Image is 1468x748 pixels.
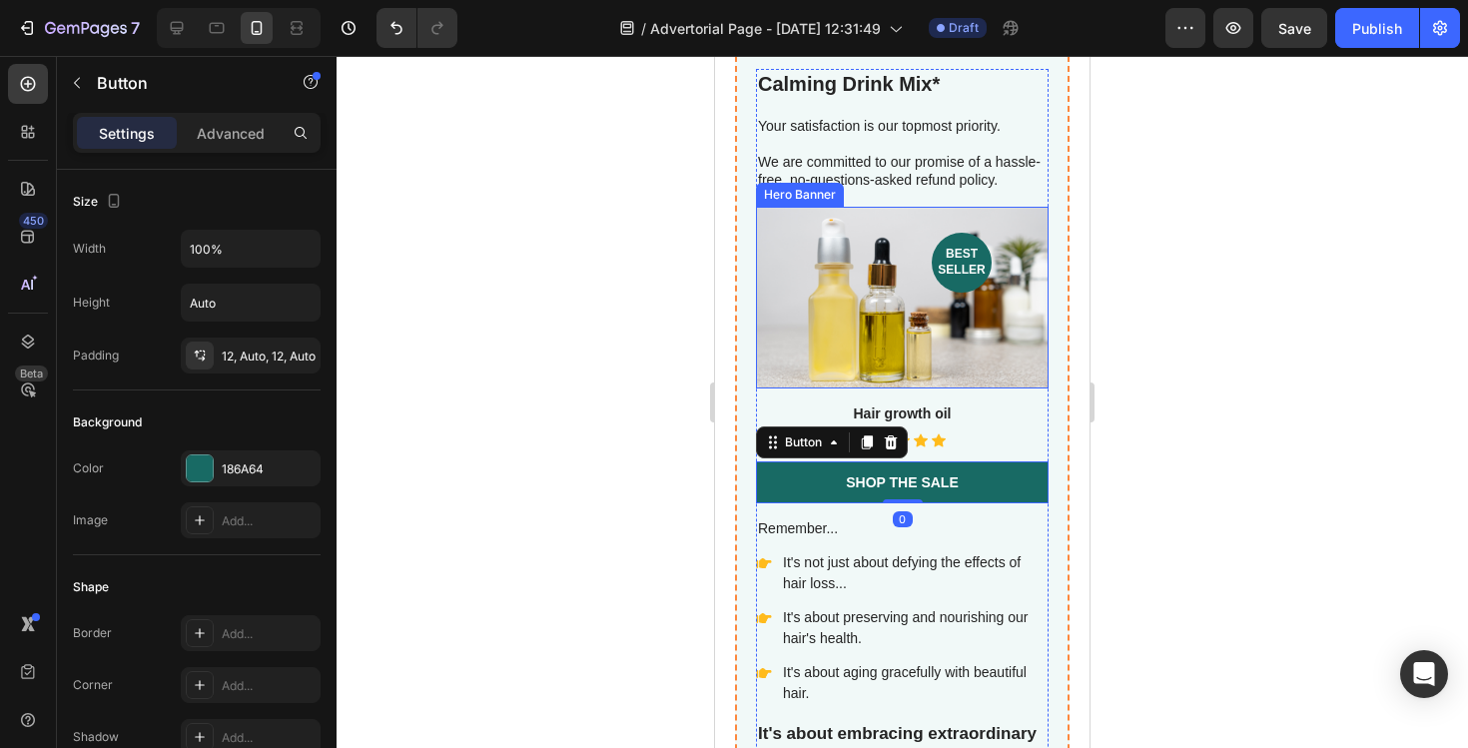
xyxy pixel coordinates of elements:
p: Advanced [197,123,265,144]
div: 186A64 [222,460,316,478]
div: Corner [73,676,113,694]
div: Add... [222,677,316,695]
button: Publish [1335,8,1419,48]
div: Image [73,511,108,529]
div: Add... [222,625,316,643]
input: Auto [182,285,320,321]
div: Shadow [73,728,119,746]
div: Size [73,189,126,216]
div: Background [73,413,142,431]
iframe: Design area [715,56,1090,748]
div: Height [73,294,110,312]
div: Add... [222,512,316,530]
span: / [641,18,646,39]
div: Undo/Redo [376,8,457,48]
div: Width [73,240,106,258]
div: Open Intercom Messenger [1400,650,1448,698]
div: Add... [222,729,316,747]
div: 12, Auto, 12, Auto [222,348,316,366]
span: Save [1278,20,1311,37]
div: Publish [1352,18,1402,39]
div: Beta [15,366,48,381]
div: Shape [73,578,109,596]
div: Border [73,624,112,642]
button: 7 [8,8,149,48]
input: Auto [182,231,320,267]
span: Advertorial Page - [DATE] 12:31:49 [650,18,881,39]
p: Button [97,71,267,95]
p: Settings [99,123,155,144]
button: Save [1261,8,1327,48]
span: Draft [949,19,979,37]
div: 450 [19,213,48,229]
div: Padding [73,347,119,365]
p: 7 [131,16,140,40]
div: Color [73,459,104,477]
